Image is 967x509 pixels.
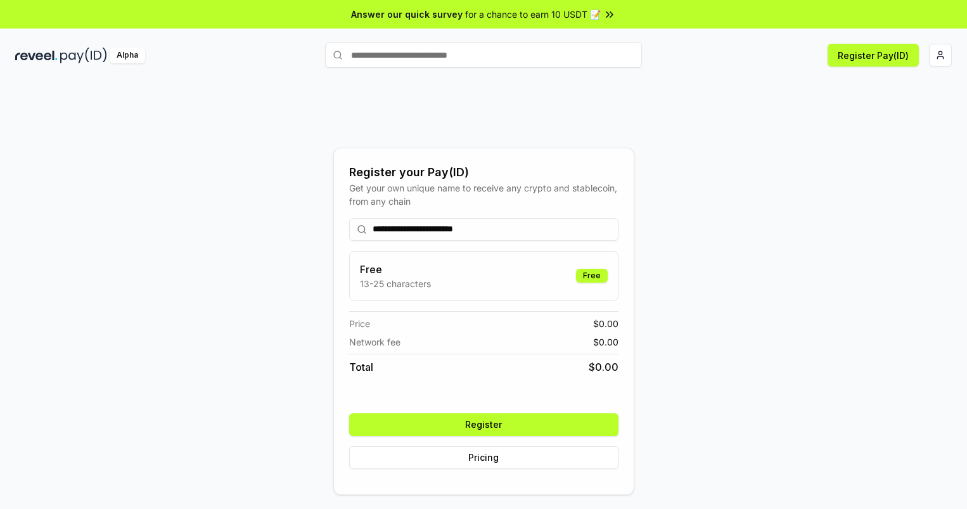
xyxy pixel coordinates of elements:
[351,8,463,21] span: Answer our quick survey
[349,359,373,375] span: Total
[349,181,618,208] div: Get your own unique name to receive any crypto and stablecoin, from any chain
[465,8,601,21] span: for a chance to earn 10 USDT 📝
[593,317,618,330] span: $ 0.00
[589,359,618,375] span: $ 0.00
[576,269,608,283] div: Free
[360,262,431,277] h3: Free
[15,48,58,63] img: reveel_dark
[349,335,400,349] span: Network fee
[110,48,145,63] div: Alpha
[593,335,618,349] span: $ 0.00
[349,317,370,330] span: Price
[60,48,107,63] img: pay_id
[360,277,431,290] p: 13-25 characters
[349,164,618,181] div: Register your Pay(ID)
[349,446,618,469] button: Pricing
[349,413,618,436] button: Register
[828,44,919,67] button: Register Pay(ID)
